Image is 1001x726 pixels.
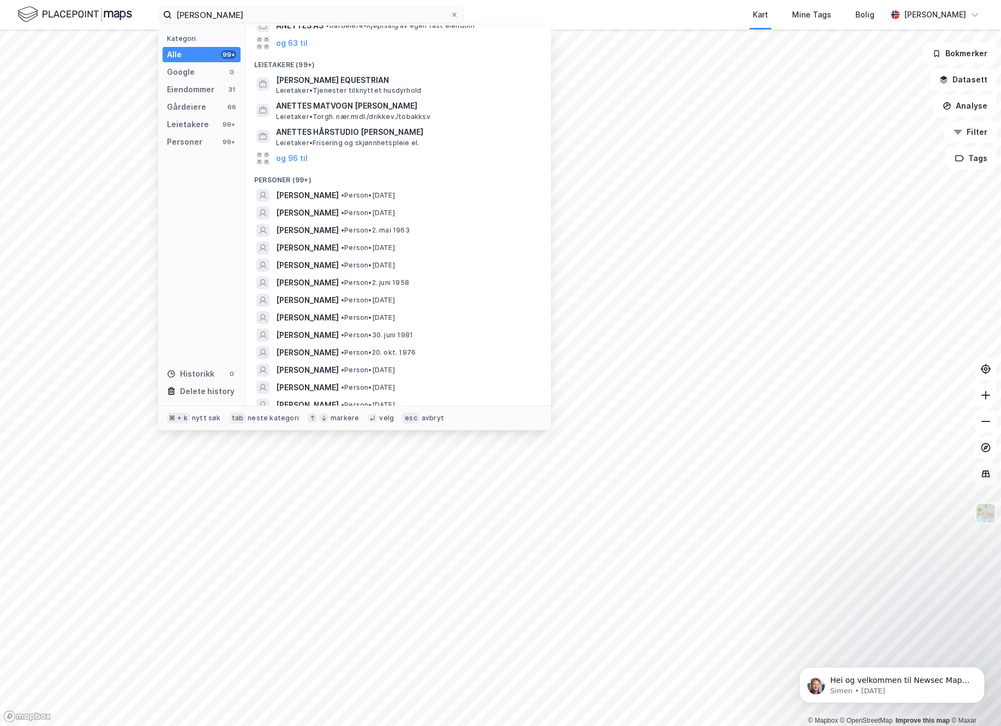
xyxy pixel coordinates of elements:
span: Person • [DATE] [341,261,395,270]
span: Person • [DATE] [341,243,395,252]
div: Mine Tags [792,8,831,21]
img: Z [975,503,996,523]
span: • [341,296,344,304]
button: Tags [946,147,997,169]
span: [PERSON_NAME] [276,294,339,307]
div: Bolig [855,8,874,21]
span: • [326,21,329,29]
div: Alle [167,48,182,61]
div: 99+ [221,138,236,146]
span: [PERSON_NAME] [276,224,339,237]
span: Person • [DATE] [341,191,395,200]
input: Søk på adresse, matrikkel, gårdeiere, leietakere eller personer [172,7,450,23]
a: Improve this map [896,717,950,724]
img: logo.f888ab2527a4732fd821a326f86c7f29.svg [17,5,132,24]
button: Analyse [933,95,997,117]
div: Leietakere [167,118,209,131]
div: 66 [227,103,236,111]
div: markere [331,414,359,422]
span: • [341,331,344,339]
span: • [341,191,344,199]
div: esc [403,413,419,424]
div: 0 [227,68,236,76]
span: Leietaker • Tjenester tilknyttet husdyrhold [276,86,421,95]
iframe: Intercom notifications message [783,644,1001,721]
div: tab [230,413,246,424]
a: Mapbox [808,717,838,724]
span: • [341,226,344,234]
span: [PERSON_NAME] EQUESTRIAN [276,74,538,87]
div: Leietakere (99+) [245,52,551,72]
div: Delete history [180,385,235,398]
span: Leietaker • Torgh. nær.midl./drikkev./tobakksv [276,112,430,121]
span: • [341,366,344,374]
span: Person • [DATE] [341,209,395,217]
div: velg [379,414,394,422]
span: Person • 20. okt. 1976 [341,348,416,357]
div: Kart [753,8,768,21]
div: [PERSON_NAME] [904,8,966,21]
span: • [341,243,344,252]
span: • [341,348,344,356]
button: og 96 til [276,152,308,165]
div: Eiendommer [167,83,214,96]
span: • [341,401,344,409]
div: neste kategori [248,414,299,422]
div: Kategori [167,34,241,43]
span: • [341,261,344,269]
div: 31 [227,85,236,94]
span: [PERSON_NAME] [276,311,339,324]
span: Person • [DATE] [341,296,395,305]
div: 99+ [221,50,236,59]
a: Mapbox homepage [3,710,51,723]
span: [PERSON_NAME] [276,259,339,272]
span: [PERSON_NAME] [276,364,339,377]
span: [PERSON_NAME] [276,398,339,412]
span: Person • 2. mai 1963 [341,226,410,235]
span: ANETTES MATVOGN [PERSON_NAME] [276,99,538,112]
span: [PERSON_NAME] [276,329,339,342]
span: Person • [DATE] [341,383,395,392]
button: Filter [944,121,997,143]
div: Personer [167,135,202,148]
div: Google [167,66,195,79]
span: ANETTES HÅRSTUDIO [PERSON_NAME] [276,126,538,139]
span: • [341,313,344,322]
div: ⌘ + k [167,413,190,424]
a: OpenStreetMap [840,717,893,724]
span: [PERSON_NAME] [276,241,339,254]
span: [PERSON_NAME] [276,276,339,289]
button: og 63 til [276,37,308,50]
button: Bokmerker [923,43,997,64]
span: Person • [DATE] [341,313,395,322]
button: Datasett [930,69,997,91]
span: • [341,278,344,287]
span: • [341,383,344,391]
span: ANETTES AS [276,19,323,32]
span: Leietaker • Frisering og skjønnhetspleie el. [276,139,419,147]
span: [PERSON_NAME] [276,189,339,202]
span: Person • 30. juni 1981 [341,331,413,340]
div: 99+ [221,120,236,129]
div: nytt søk [192,414,221,422]
span: [PERSON_NAME] [276,381,339,394]
span: [PERSON_NAME] [276,346,339,359]
span: Person • [DATE] [341,366,395,374]
span: Gårdeiere • Kjøp/salg av egen fast eiendom [326,21,475,30]
span: [PERSON_NAME] [276,206,339,219]
span: Person • 2. juni 1958 [341,278,409,287]
span: • [341,209,344,217]
div: avbryt [422,414,444,422]
div: 0 [227,370,236,378]
div: Gårdeiere [167,100,206,114]
div: Personer (99+) [245,167,551,187]
span: Person • [DATE] [341,401,395,409]
div: Historikk [167,367,214,380]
